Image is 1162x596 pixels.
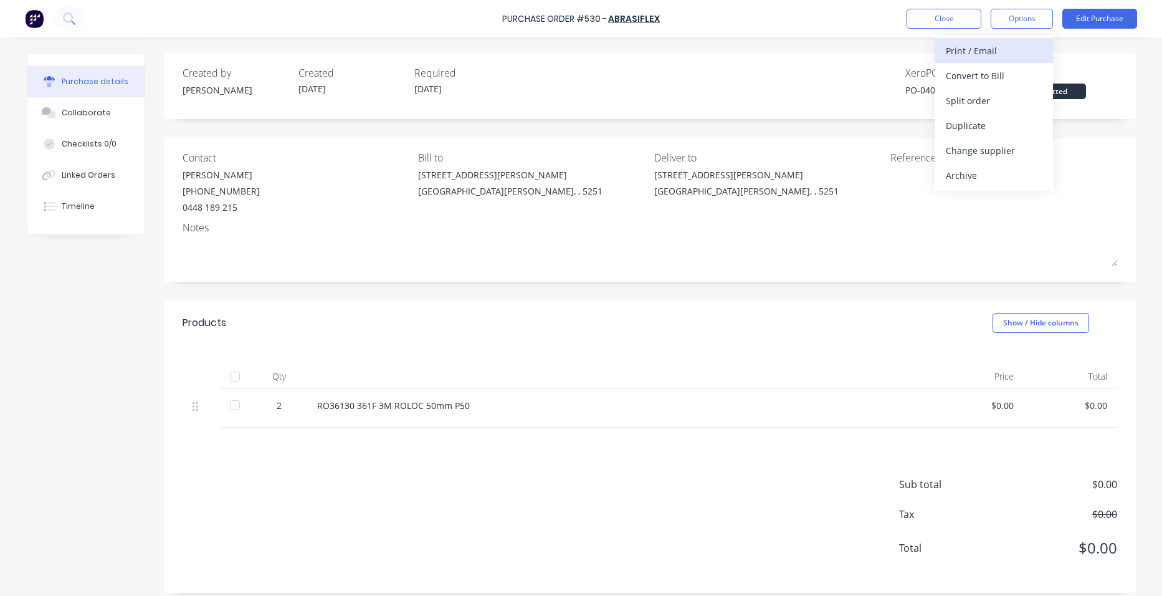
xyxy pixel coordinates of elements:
[183,168,260,181] div: [PERSON_NAME]
[183,315,226,330] div: Products
[298,65,404,80] div: Created
[1011,65,1117,80] div: Status
[183,84,288,97] div: [PERSON_NAME]
[608,12,660,25] a: Abrasiflex
[62,170,115,181] div: Linked Orders
[899,541,993,555] span: Total
[418,150,645,165] div: Bill to
[62,138,117,150] div: Checklists 0/0
[1062,9,1137,29] button: Edit Purchase
[62,107,111,118] div: Collaborate
[654,150,881,165] div: Deliver to
[183,65,288,80] div: Created by
[905,84,1011,97] div: PO-0404
[62,76,128,87] div: Purchase details
[27,97,145,128] button: Collaborate
[993,477,1117,492] span: $0.00
[1034,399,1107,412] div: $0.00
[183,201,260,214] div: 0448 189 215
[27,66,145,97] button: Purchase details
[25,9,44,28] img: Factory
[27,191,145,222] button: Timeline
[899,507,993,522] span: Tax
[946,67,1042,85] div: Convert to Bill
[1024,364,1117,389] div: Total
[654,168,839,181] div: [STREET_ADDRESS][PERSON_NAME]
[27,160,145,191] button: Linked Orders
[946,142,1042,160] div: Change supplier
[991,9,1053,29] button: Options
[993,537,1117,559] span: $0.00
[654,185,839,198] div: [GEOGRAPHIC_DATA][PERSON_NAME], , 5251
[946,166,1042,185] div: Archive
[261,399,297,412] div: 2
[993,313,1089,333] button: Show / Hide columns
[62,201,95,212] div: Timeline
[946,42,1042,60] div: Print / Email
[993,507,1117,522] span: $0.00
[414,65,520,80] div: Required
[418,185,602,198] div: [GEOGRAPHIC_DATA][PERSON_NAME], , 5251
[899,477,993,492] span: Sub total
[907,9,981,29] button: Close
[940,399,1014,412] div: $0.00
[183,150,409,165] div: Contact
[946,92,1042,110] div: Split order
[905,65,1011,80] div: Xero PO #
[27,128,145,160] button: Checklists 0/0
[183,220,1117,235] div: Notes
[183,185,260,198] div: [PHONE_NUMBER]
[317,399,920,412] div: RO36130 361F 3M ROLOC 50mm P50
[251,364,307,389] div: Qty
[930,364,1024,389] div: Price
[502,12,607,26] div: Purchase Order #530 -
[418,168,602,181] div: [STREET_ADDRESS][PERSON_NAME]
[946,117,1042,135] div: Duplicate
[890,150,1117,165] div: Reference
